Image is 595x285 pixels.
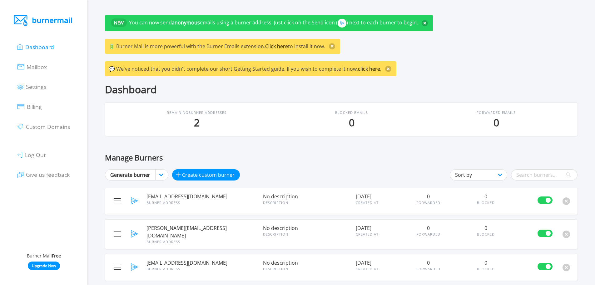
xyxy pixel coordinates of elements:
[17,44,22,50] img: Icon dashboard
[563,264,570,271] button: Delete
[335,117,368,128] p: 0
[263,232,349,237] div: Description
[17,82,46,91] a: Settings
[114,198,121,203] img: Menu Icon
[265,43,288,50] a: Click here
[109,43,325,50] span: 🔋️ Burner Mail is more powerful with the Burner Emails extension. to install it now.
[484,193,487,200] div: 0
[17,102,42,111] a: Billing
[131,197,138,205] img: Send Icon
[105,169,156,181] a: Generate burner
[17,64,24,69] img: Icon mail
[416,232,440,237] div: Forwarded
[26,83,46,90] span: Settings
[356,200,409,206] div: Created At
[26,123,70,130] span: Custom Domains
[176,172,180,177] img: icon_add-92b43b69832b87d5bf26ecc9c58aafb8.svg
[167,117,226,128] p: 2
[263,259,298,266] span: No description
[17,124,23,130] img: Icon tag
[52,253,61,259] strong: Free
[356,259,409,267] div: [DATE]
[356,232,409,237] div: Created At
[17,172,23,178] img: Icon chat
[358,65,380,72] a: click here
[563,231,570,238] button: Delete
[25,43,54,51] span: Dashboard
[17,42,54,51] a: Dashboard
[26,171,70,179] span: Give us feedback
[335,110,368,115] p: Blocked Emails
[131,263,138,271] img: Send Icon
[477,117,516,128] p: 0
[129,19,418,26] span: You can now send emails using a burner address. Just click on the Send icon ( ) next to each burn...
[146,259,255,267] span: [EMAIL_ADDRESS][DOMAIN_NAME]
[114,232,121,237] img: Menu Icon
[17,62,47,71] a: Mailbox
[7,252,80,259] div: Burner Mail
[477,267,495,272] div: Blocked
[340,19,344,28] img: Send Icon
[17,122,70,131] a: Custom Domains
[263,267,349,272] div: Description
[263,200,349,206] div: Description
[172,19,200,26] strong: anonymous
[105,153,578,162] div: Manage Burners
[427,224,430,232] div: 0
[146,267,255,272] div: Burner Address
[27,63,47,71] span: Mailbox
[111,18,127,27] span: NEW
[477,200,495,206] div: Blocked
[114,265,121,270] img: Menu Icon
[17,150,45,159] a: Log Out
[563,197,570,205] button: Delete
[356,193,409,200] div: [DATE]
[131,230,138,237] img: Send Icon
[17,152,22,158] img: Icon logout
[25,151,46,159] span: Log Out
[484,259,487,267] div: 0
[146,193,255,200] span: [EMAIL_ADDRESS][DOMAIN_NAME]
[146,224,255,239] span: [PERSON_NAME][EMAIL_ADDRESS][DOMAIN_NAME]
[263,193,298,200] span: No description
[146,200,255,206] div: Burner Address
[167,110,226,115] p: Remaining Burner Addresses
[477,110,516,115] p: Forwarded Emails
[182,171,235,179] span: Create custom burner
[416,200,440,206] div: Forwarded
[14,15,74,26] img: Burner Mail
[27,103,42,110] span: Billing
[356,267,409,272] div: Created At
[105,84,578,95] div: Dashboard
[427,193,430,200] div: 0
[17,104,24,109] img: Icon billing
[17,84,23,90] img: Icon settings
[172,169,240,181] button: Create custom burner
[109,65,381,72] span: 💬 We've noticed that you didn't complete our short Getting Started guide. If you wish to complete...
[511,169,578,181] input: Search burners...
[356,224,409,232] div: [DATE]
[416,267,440,272] div: Forwarded
[28,262,60,270] a: Upgrade Now
[477,232,495,237] div: Blocked
[146,239,255,245] div: Burner Address
[427,259,430,267] div: 0
[263,225,298,232] span: No description
[484,224,487,232] div: 0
